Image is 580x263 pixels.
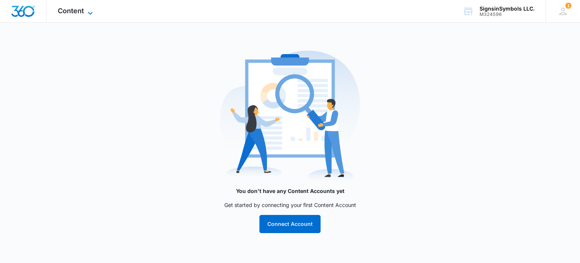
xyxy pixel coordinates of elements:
[259,215,321,233] button: Connect Account
[220,47,360,187] img: no-preview.svg
[58,7,84,15] span: Content
[139,187,441,195] p: You don't have any Content Accounts yet
[480,6,535,12] div: account name
[565,3,571,9] span: 1
[565,3,571,9] div: notifications count
[139,201,441,209] p: Get started by connecting your first Content Account
[480,12,535,17] div: account id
